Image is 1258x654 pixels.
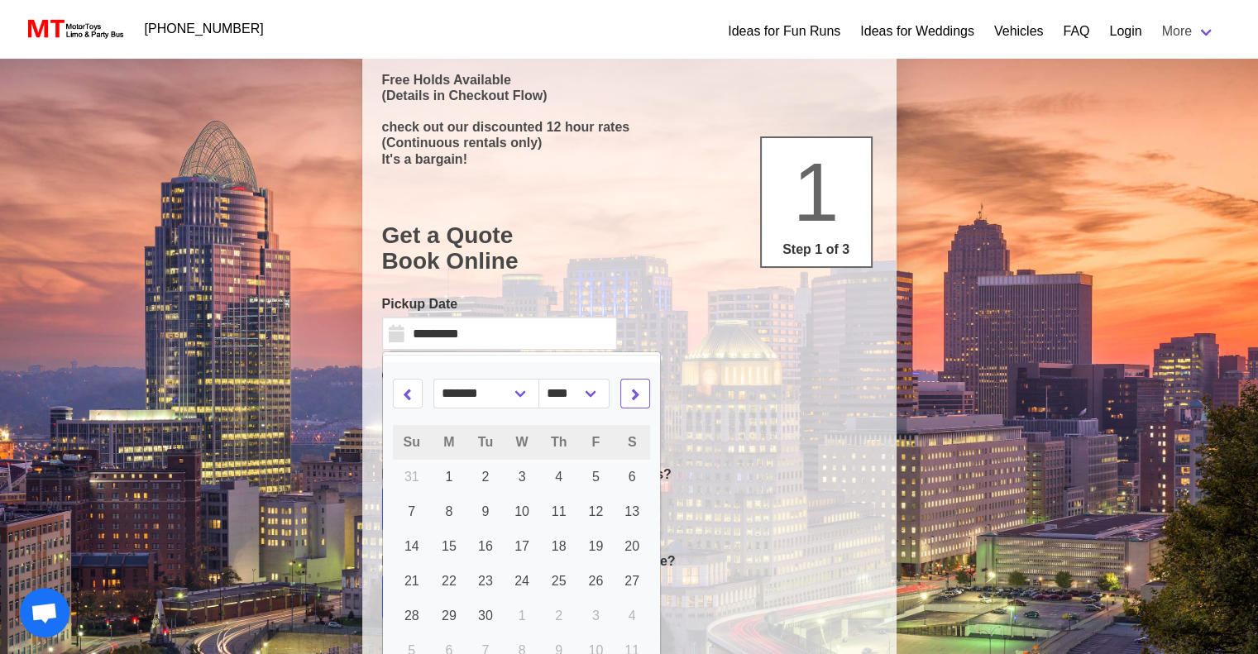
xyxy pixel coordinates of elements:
[624,539,639,553] span: 20
[442,574,457,588] span: 22
[577,494,614,529] a: 12
[445,504,452,518] span: 8
[577,460,614,494] a: 5
[552,574,567,588] span: 25
[540,460,578,494] a: 4
[577,529,614,564] a: 19
[1063,21,1089,41] a: FAQ
[442,539,457,553] span: 15
[540,564,578,599] a: 25
[478,435,493,449] span: Tu
[793,146,839,238] span: 1
[445,470,452,484] span: 1
[382,151,877,167] p: It's a bargain!
[431,494,467,529] a: 8
[588,504,603,518] span: 12
[728,21,840,41] a: Ideas for Fun Runs
[467,599,504,633] a: 30
[540,494,578,529] a: 11
[481,504,489,518] span: 9
[408,504,415,518] span: 7
[519,470,526,484] span: 3
[614,460,650,494] a: 6
[431,460,467,494] a: 1
[404,539,419,553] span: 14
[382,72,877,88] p: Free Holds Available
[467,529,504,564] a: 16
[504,494,540,529] a: 10
[404,435,420,449] span: Su
[629,609,636,623] span: 4
[552,539,567,553] span: 18
[382,294,617,314] label: Pickup Date
[514,504,529,518] span: 10
[23,17,125,41] img: MotorToys Logo
[514,574,529,588] span: 24
[628,435,637,449] span: S
[478,574,493,588] span: 23
[504,564,540,599] a: 24
[614,529,650,564] a: 20
[382,119,877,135] p: check out our discounted 12 hour rates
[555,609,562,623] span: 2
[382,135,877,150] p: (Continuous rentals only)
[20,588,69,637] a: Open chat
[592,470,600,484] span: 5
[504,460,540,494] a: 3
[504,529,540,564] a: 17
[404,470,419,484] span: 31
[404,574,419,588] span: 21
[382,222,877,274] h1: Get a Quote Book Online
[382,88,877,103] p: (Details in Checkout Flow)
[393,599,431,633] a: 28
[478,539,493,553] span: 16
[481,470,489,484] span: 2
[404,609,419,623] span: 28
[443,435,454,449] span: M
[588,574,603,588] span: 26
[431,564,467,599] a: 22
[591,435,600,449] span: F
[467,564,504,599] a: 23
[393,529,431,564] a: 14
[994,21,1044,41] a: Vehicles
[393,564,431,599] a: 21
[555,470,562,484] span: 4
[629,470,636,484] span: 6
[768,240,864,260] p: Step 1 of 3
[540,529,578,564] a: 18
[552,504,567,518] span: 11
[592,609,600,623] span: 3
[478,609,493,623] span: 30
[393,494,431,529] a: 7
[614,494,650,529] a: 13
[551,435,567,449] span: Th
[1109,21,1141,41] a: Login
[624,504,639,518] span: 13
[467,494,504,529] a: 9
[624,574,639,588] span: 27
[135,12,274,45] a: [PHONE_NUMBER]
[519,609,526,623] span: 1
[431,529,467,564] a: 15
[515,435,528,449] span: W
[442,609,457,623] span: 29
[514,539,529,553] span: 17
[431,599,467,633] a: 29
[614,564,650,599] a: 27
[577,564,614,599] a: 26
[1152,15,1225,48] a: More
[467,460,504,494] a: 2
[588,539,603,553] span: 19
[860,21,974,41] a: Ideas for Weddings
